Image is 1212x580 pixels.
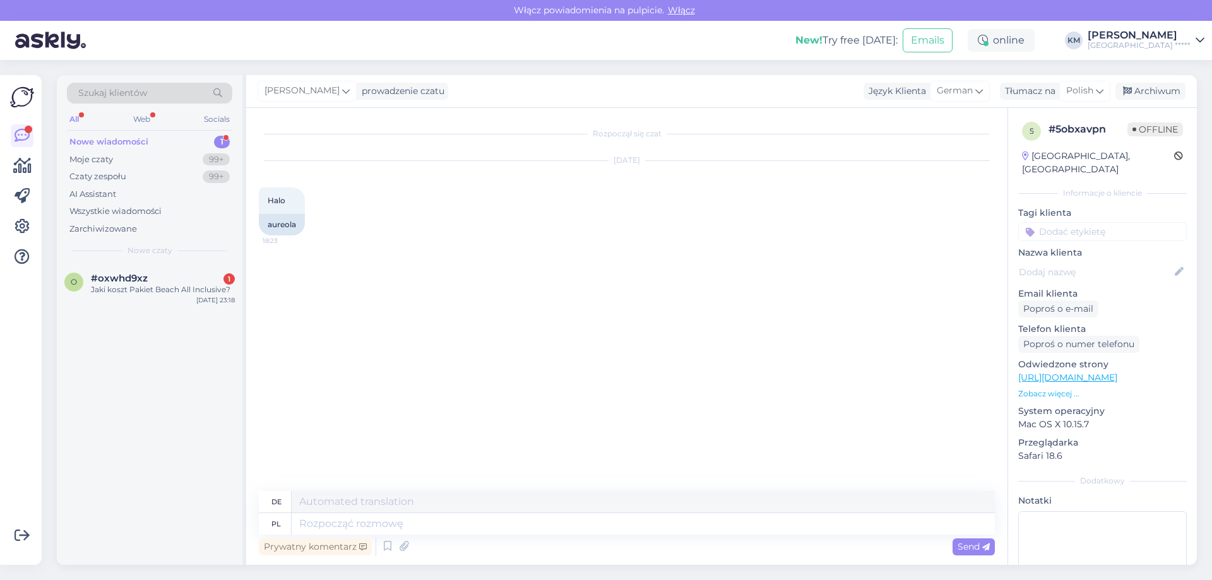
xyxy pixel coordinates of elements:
[864,85,926,98] div: Język Klienta
[69,205,162,218] div: Wszystkie wiadomości
[1018,358,1187,371] p: Odwiedzone strony
[69,153,113,166] div: Moje czaty
[937,84,973,98] span: German
[69,223,137,235] div: Zarchiwizowane
[259,214,305,235] div: aureola
[264,84,340,98] span: [PERSON_NAME]
[1018,418,1187,431] p: Mac OS X 10.15.7
[67,111,81,127] div: All
[196,295,235,305] div: [DATE] 23:18
[903,28,953,52] button: Emails
[1018,475,1187,487] div: Dodatkowy
[128,245,172,256] span: Nowe czaty
[1000,85,1055,98] div: Tłumacz na
[271,491,282,512] div: de
[69,136,148,148] div: Nowe wiadomości
[1018,449,1187,463] p: Safari 18.6
[78,86,147,100] span: Szukaj klientów
[1018,436,1187,449] p: Przeglądarka
[1127,122,1183,136] span: Offline
[1018,187,1187,199] div: Informacje o kliencie
[357,85,444,98] div: prowadzenie czatu
[1019,265,1172,279] input: Dodaj nazwę
[795,34,823,46] b: New!
[795,33,898,48] div: Try free [DATE]:
[271,513,281,535] div: pl
[1018,336,1139,353] div: Poproś o numer telefonu
[214,136,230,148] div: 1
[69,188,116,201] div: AI Assistant
[1088,30,1204,50] a: [PERSON_NAME][GEOGRAPHIC_DATA] *****
[263,236,310,246] span: 18:23
[968,29,1035,52] div: online
[1088,30,1191,40] div: [PERSON_NAME]
[1018,246,1187,259] p: Nazwa klienta
[1065,32,1083,49] div: KM
[1018,372,1117,383] a: [URL][DOMAIN_NAME]
[1018,300,1098,317] div: Poproś o e-mail
[1018,405,1187,418] p: System operacyjny
[131,111,153,127] div: Web
[71,277,77,287] span: o
[1018,287,1187,300] p: Email klienta
[1115,83,1185,100] div: Archiwum
[664,4,699,16] span: Włącz
[201,111,232,127] div: Socials
[1018,388,1187,399] p: Zobacz więcej ...
[1018,494,1187,507] p: Notatki
[1030,126,1034,136] span: 5
[1018,323,1187,336] p: Telefon klienta
[268,196,285,205] span: Halo
[1049,122,1127,137] div: # 5obxavpn
[1066,84,1093,98] span: Polish
[259,155,995,166] div: [DATE]
[259,128,995,139] div: Rozpoczął się czat
[259,538,372,555] div: Prywatny komentarz
[69,170,126,183] div: Czaty zespołu
[958,541,990,552] span: Send
[203,170,230,183] div: 99+
[1018,206,1187,220] p: Tagi klienta
[1018,222,1187,241] input: Dodać etykietę
[10,85,34,109] img: Askly Logo
[223,273,235,285] div: 1
[1022,150,1174,176] div: [GEOGRAPHIC_DATA], [GEOGRAPHIC_DATA]
[203,153,230,166] div: 99+
[91,284,235,295] div: Jaki koszt Pakiet Beach All Inclusive?
[91,273,148,284] span: #oxwhd9xz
